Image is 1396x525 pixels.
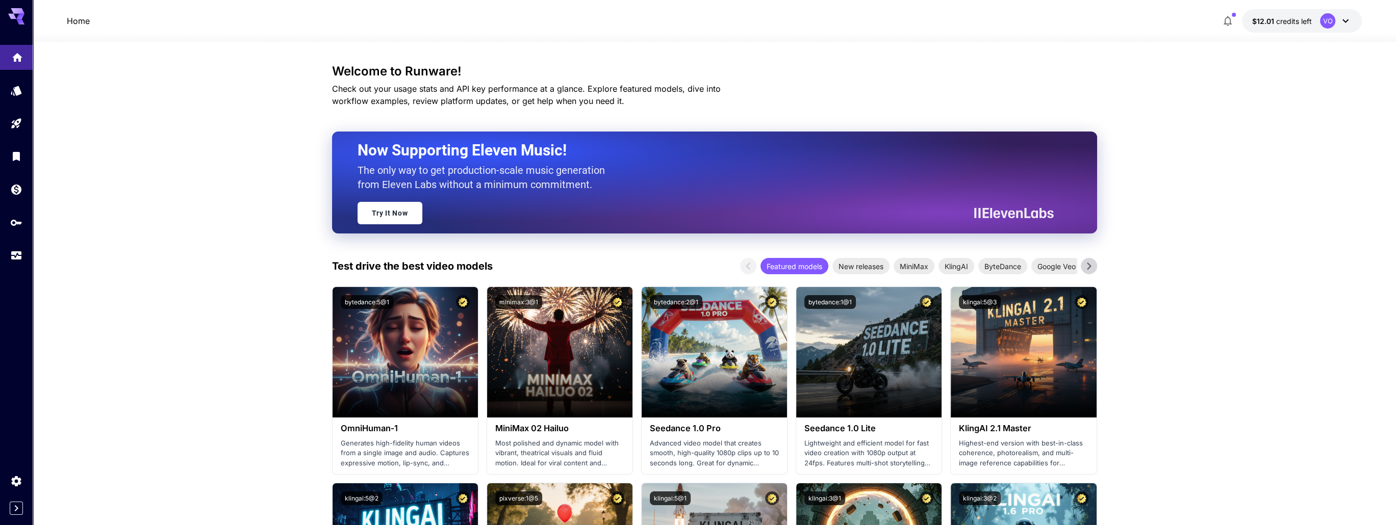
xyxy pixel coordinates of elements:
button: bytedance:5@1 [341,295,393,309]
div: Settings [10,475,22,487]
span: Featured models [760,261,828,272]
button: Certified Model – Vetted for best performance and includes a commercial license. [456,491,470,505]
div: Featured models [760,258,828,274]
span: Google Veo [1031,261,1082,272]
button: bytedance:2@1 [650,295,702,309]
button: Certified Model – Vetted for best performance and includes a commercial license. [1075,295,1088,309]
p: Test drive the best video models [332,258,493,274]
div: KlingAI [938,258,974,274]
img: alt [333,287,478,417]
button: klingai:3@1 [804,491,845,505]
div: Library [10,150,22,163]
nav: breadcrumb [67,15,90,27]
a: Home [67,15,90,27]
div: Wallet [10,183,22,196]
img: alt [487,287,632,417]
button: klingai:5@2 [341,491,383,505]
button: klingai:5@1 [650,491,691,505]
h3: OmniHuman‑1 [341,424,470,433]
button: $12.00765VO [1242,9,1362,33]
a: Try It Now [358,202,422,224]
p: Advanced video model that creates smooth, high-quality 1080p clips up to 10 seconds long. Great f... [650,438,779,468]
span: MiniMax [894,261,934,272]
button: Expand sidebar [10,502,23,515]
span: Check out your usage stats and API key performance at a glance. Explore featured models, dive int... [332,84,721,106]
h2: Now Supporting Eleven Music! [358,141,1046,160]
div: MiniMax [894,258,934,274]
button: Certified Model – Vetted for best performance and includes a commercial license. [765,295,779,309]
div: Models [10,81,22,94]
h3: Seedance 1.0 Lite [804,424,933,433]
div: Usage [10,249,22,262]
span: credits left [1276,17,1312,25]
div: Google Veo [1031,258,1082,274]
div: ByteDance [978,258,1027,274]
button: klingai:5@3 [959,295,1001,309]
span: New releases [832,261,890,272]
button: klingai:3@2 [959,491,1001,505]
button: pixverse:1@5 [495,491,542,505]
p: Lightweight and efficient model for fast video creation with 1080p output at 24fps. Features mult... [804,438,933,468]
h3: KlingAI 2.1 Master [959,424,1088,433]
div: $12.00765 [1252,16,1312,27]
button: Certified Model – Vetted for best performance and includes a commercial license. [611,295,624,309]
button: Certified Model – Vetted for best performance and includes a commercial license. [1075,491,1088,505]
div: Home [11,48,23,61]
img: alt [642,287,787,417]
button: Certified Model – Vetted for best performance and includes a commercial license. [611,491,624,505]
img: alt [796,287,942,417]
p: The only way to get production-scale music generation from Eleven Labs without a minimum commitment. [358,163,613,192]
button: Certified Model – Vetted for best performance and includes a commercial license. [765,491,779,505]
h3: MiniMax 02 Hailuo [495,424,624,433]
p: Most polished and dynamic model with vibrant, theatrical visuals and fluid motion. Ideal for vira... [495,438,624,468]
div: New releases [832,258,890,274]
button: Certified Model – Vetted for best performance and includes a commercial license. [456,295,470,309]
span: ByteDance [978,261,1027,272]
button: minimax:3@1 [495,295,542,309]
div: API Keys [10,216,22,229]
div: Playground [10,117,22,130]
p: Generates high-fidelity human videos from a single image and audio. Captures expressive motion, l... [341,438,470,468]
button: Certified Model – Vetted for best performance and includes a commercial license. [920,491,933,505]
p: Highest-end version with best-in-class coherence, photorealism, and multi-image reference capabil... [959,438,1088,468]
button: bytedance:1@1 [804,295,856,309]
img: alt [951,287,1096,417]
h3: Seedance 1.0 Pro [650,424,779,433]
div: VO [1320,13,1335,29]
button: Certified Model – Vetted for best performance and includes a commercial license. [920,295,933,309]
span: $12.01 [1252,17,1276,25]
h3: Welcome to Runware! [332,64,1097,78]
span: KlingAI [938,261,974,272]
